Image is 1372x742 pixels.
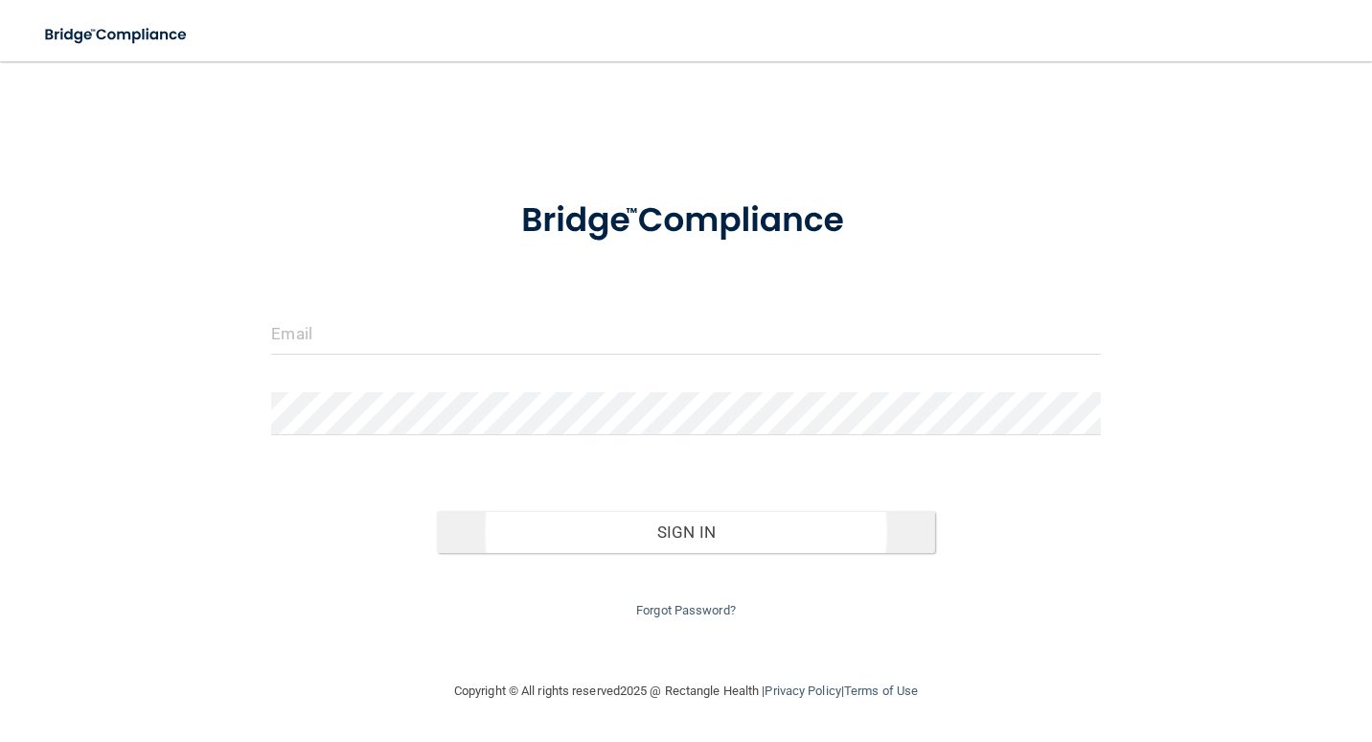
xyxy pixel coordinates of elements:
[336,661,1036,722] div: Copyright © All rights reserved 2025 @ Rectangle Health | |
[486,176,886,266] img: bridge_compliance_login_screen.278c3ca4.svg
[765,684,840,698] a: Privacy Policy
[271,312,1100,355] input: Email
[636,603,736,617] a: Forgot Password?
[29,15,205,55] img: bridge_compliance_login_screen.278c3ca4.svg
[437,511,934,553] button: Sign In
[844,684,918,698] a: Terms of Use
